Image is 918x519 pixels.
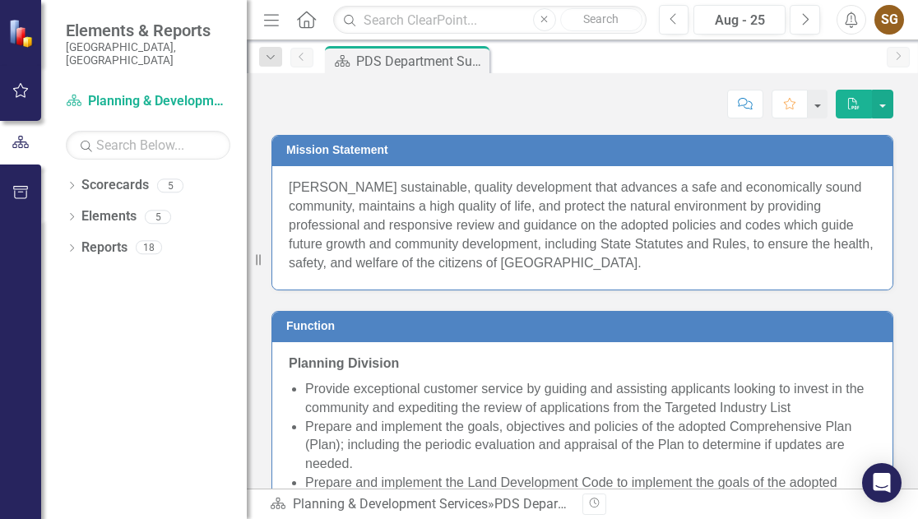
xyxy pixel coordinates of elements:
[289,356,399,370] strong: Planning Division
[699,11,780,30] div: Aug - 25
[66,21,230,40] span: Elements & Reports
[862,463,902,503] div: Open Intercom Messenger
[305,382,865,415] span: Provide exceptional customer service by guiding and assisting applicants looking to invest in the...
[333,6,646,35] input: Search ClearPoint...
[286,320,884,332] h3: Function
[81,176,149,195] a: Scorecards
[81,239,128,257] a: Reports
[693,5,786,35] button: Aug - 25
[356,51,485,72] div: PDS Department Summary
[494,496,651,512] div: PDS Department Summary
[305,419,851,471] span: Prepare and implement the goals, objectives and policies of the adopted Comprehensive Plan (Plan)...
[270,495,570,514] div: »
[81,207,137,226] a: Elements
[66,92,230,111] a: Planning & Development Services
[136,241,162,255] div: 18
[305,475,837,508] span: Prepare and implement the Land Development Code to implement the goals of the adopted Comprehensi...
[560,8,642,31] button: Search
[8,19,37,48] img: ClearPoint Strategy
[66,131,230,160] input: Search Below...
[874,5,904,35] button: SG
[286,144,884,156] h3: Mission Statement
[289,180,874,269] span: [PERSON_NAME] sustainable, quality development that advances a safe and economically sound commun...
[157,178,183,192] div: 5
[145,210,171,224] div: 5
[293,496,488,512] a: Planning & Development Services
[66,40,230,67] small: [GEOGRAPHIC_DATA], [GEOGRAPHIC_DATA]
[583,12,619,25] span: Search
